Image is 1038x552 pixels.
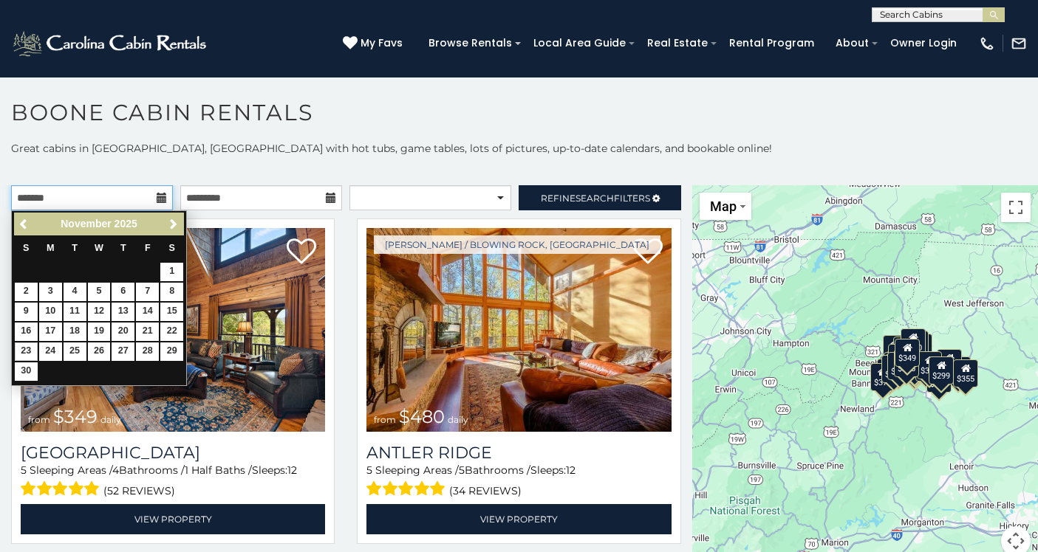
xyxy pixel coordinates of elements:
[907,334,932,362] div: $250
[343,35,406,52] a: My Favs
[120,243,126,253] span: Thursday
[169,243,175,253] span: Saturday
[366,443,671,463] a: Antler Ridge
[160,263,183,281] a: 1
[47,243,55,253] span: Monday
[160,342,183,361] a: 29
[160,283,183,301] a: 8
[21,463,27,477] span: 5
[112,322,134,341] a: 20
[15,283,38,301] a: 2
[929,356,954,384] div: $299
[828,32,876,55] a: About
[366,228,671,432] a: Antler Ridge from $480 daily
[88,322,111,341] a: 19
[64,303,86,321] a: 11
[15,362,38,381] a: 30
[870,363,895,391] div: $375
[887,352,912,380] div: $395
[881,355,906,383] div: $325
[21,504,325,534] a: View Property
[168,218,180,230] span: Next
[164,215,182,233] a: Next
[700,193,751,220] button: Change map style
[917,351,942,379] div: $380
[18,218,30,230] span: Previous
[64,322,86,341] a: 18
[88,283,111,301] a: 5
[112,342,134,361] a: 27
[449,481,522,500] span: (34 reviews)
[883,32,964,55] a: Owner Login
[366,504,671,534] a: View Property
[136,322,159,341] a: 21
[88,342,111,361] a: 26
[136,283,159,301] a: 7
[64,342,86,361] a: 25
[901,328,926,356] div: $320
[566,463,576,477] span: 12
[399,406,445,427] span: $480
[883,335,908,363] div: $635
[28,414,50,425] span: from
[185,463,252,477] span: 1 Half Baths /
[722,32,822,55] a: Rental Program
[576,193,614,204] span: Search
[145,243,151,253] span: Friday
[287,237,316,268] a: Add to favorites
[1011,35,1027,52] img: mail-regular-white.png
[11,29,211,58] img: White-1-2.png
[39,322,62,341] a: 17
[21,443,325,463] h3: Diamond Creek Lodge
[112,283,134,301] a: 6
[366,463,671,500] div: Sleeping Areas / Bathrooms / Sleeps:
[21,443,325,463] a: [GEOGRAPHIC_DATA]
[526,32,633,55] a: Local Area Guide
[136,342,159,361] a: 28
[979,35,995,52] img: phone-regular-white.png
[136,303,159,321] a: 14
[15,342,38,361] a: 23
[374,235,660,254] a: [PERSON_NAME] / Blowing Rock, [GEOGRAPHIC_DATA]
[895,339,920,367] div: $349
[937,349,962,377] div: $930
[710,199,737,214] span: Map
[103,481,175,500] span: (52 reviews)
[112,303,134,321] a: 13
[53,406,98,427] span: $349
[39,283,62,301] a: 3
[39,303,62,321] a: 10
[16,215,34,233] a: Previous
[88,303,111,321] a: 12
[459,463,465,477] span: 5
[64,283,86,301] a: 4
[953,359,978,387] div: $355
[366,463,372,477] span: 5
[15,303,38,321] a: 9
[15,322,38,341] a: 16
[95,243,103,253] span: Wednesday
[361,35,403,51] span: My Favs
[23,243,29,253] span: Sunday
[112,463,119,477] span: 4
[39,342,62,361] a: 24
[160,322,183,341] a: 22
[287,463,297,477] span: 12
[640,32,715,55] a: Real Estate
[21,463,325,500] div: Sleeping Areas / Bathrooms / Sleeps:
[519,185,680,210] a: RefineSearchFilters
[160,303,183,321] a: 15
[366,228,671,432] img: Antler Ridge
[1001,193,1031,222] button: Toggle fullscreen view
[448,414,468,425] span: daily
[374,414,396,425] span: from
[72,243,78,253] span: Tuesday
[894,349,919,377] div: $225
[541,193,650,204] span: Refine Filters
[61,218,111,230] span: November
[100,414,121,425] span: daily
[115,218,137,230] span: 2025
[421,32,519,55] a: Browse Rentals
